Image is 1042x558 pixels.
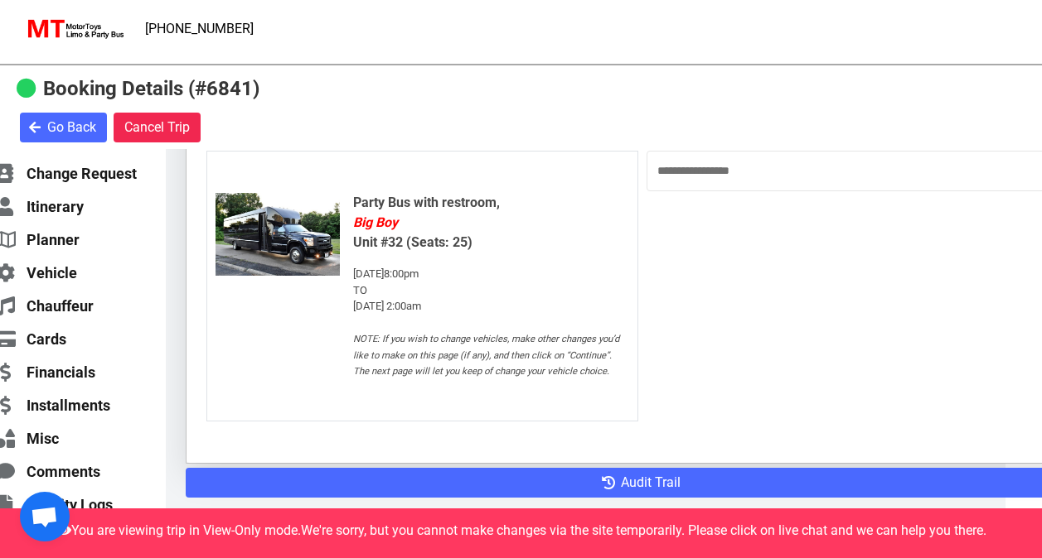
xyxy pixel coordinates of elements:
em: Big Boy [353,214,398,230]
div: TO [353,266,629,379]
b: Booking Details (#6841) [43,77,259,100]
a: More [735,60,808,103]
a: Open chat [20,492,70,541]
span: Cancel Trip [124,118,190,137]
div: [DATE]8:00pm [353,266,629,282]
a: [PHONE_NUMBER] [135,12,264,46]
img: 32%2001.jpg [216,193,340,276]
span: Audit Trail [621,473,681,493]
img: MotorToys Logo [23,17,125,41]
div: [DATE] 2:00am [353,298,629,315]
span: Go Back [47,118,96,137]
b: Party Bus with restroom, Unit #32 (Seats: 25) [353,195,629,250]
span: We're sorry, but you cannot make changes via the site temporarily. Please click on live chat and ... [301,522,986,538]
button: Cancel Trip [114,113,201,142]
button: Go Back [20,113,107,142]
i: NOTE: If you wish to change vehicles, make other changes you’d like to make on this page (if any)... [353,333,619,377]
